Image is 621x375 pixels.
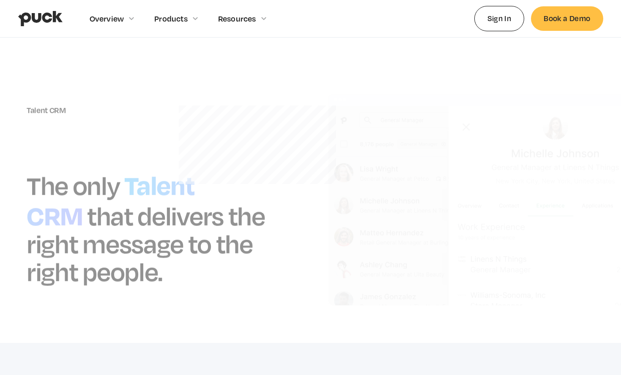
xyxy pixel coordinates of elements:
[90,14,124,23] div: Overview
[27,169,120,201] h1: The only
[154,14,188,23] div: Products
[218,14,256,23] div: Resources
[27,199,265,287] h1: that delivers the right message to the right people.
[27,166,194,232] h1: Talent CRM
[474,6,525,31] a: Sign In
[531,6,603,30] a: Book a Demo
[27,105,294,114] div: Talent CRM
